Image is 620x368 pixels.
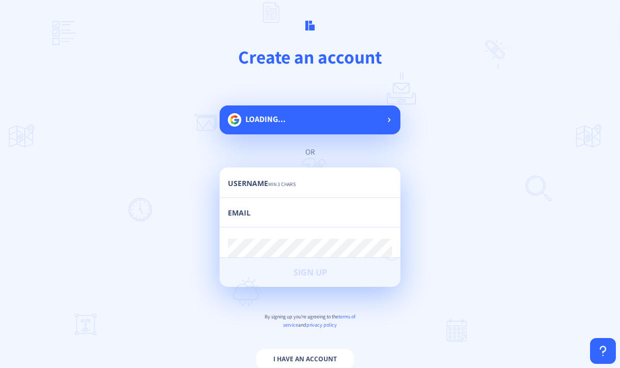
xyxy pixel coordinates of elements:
span: privacy policy [306,321,337,328]
button: Sign Up [220,258,400,287]
span: Sign Up [293,268,327,277]
h1: Create an account [47,45,574,69]
div: or [230,147,390,157]
p: By signing up you're agreeing to the and [220,313,400,329]
img: logo.svg [305,21,315,30]
span: terms of service [283,313,355,328]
